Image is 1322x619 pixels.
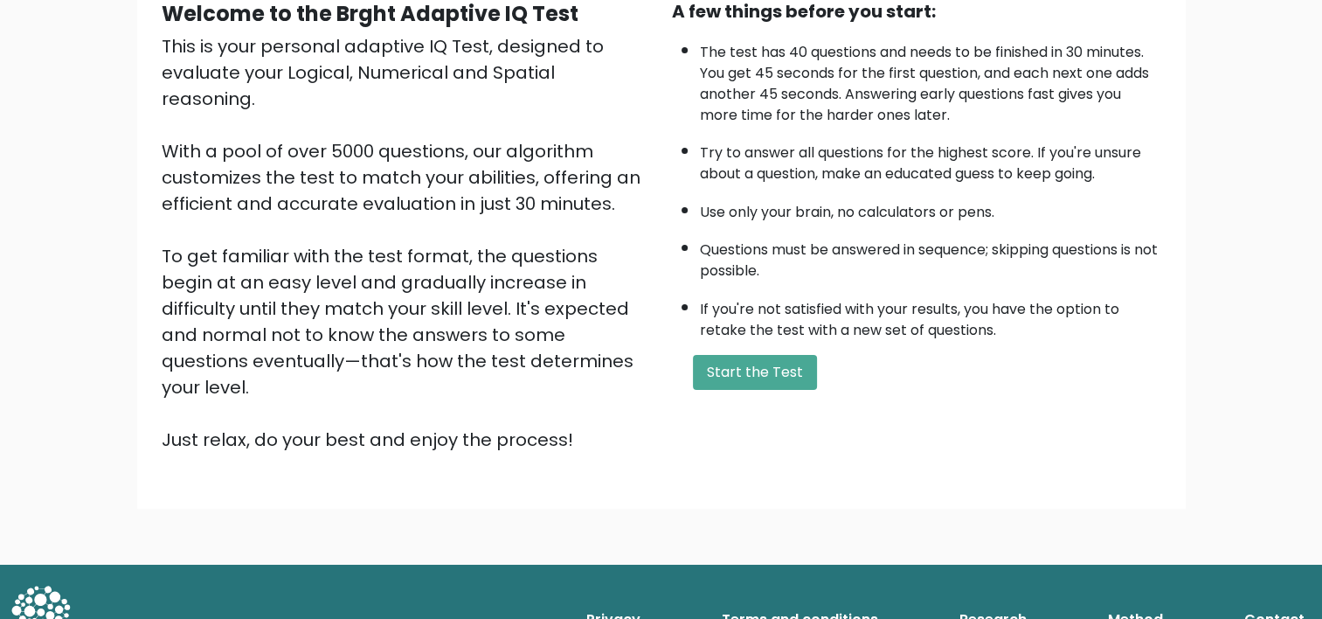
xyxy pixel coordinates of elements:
[162,33,651,453] div: This is your personal adaptive IQ Test, designed to evaluate your Logical, Numerical and Spatial ...
[693,355,817,390] button: Start the Test
[700,231,1161,282] li: Questions must be answered in sequence; skipping questions is not possible.
[700,33,1161,126] li: The test has 40 questions and needs to be finished in 30 minutes. You get 45 seconds for the firs...
[700,134,1161,184] li: Try to answer all questions for the highest score. If you're unsure about a question, make an edu...
[700,290,1161,341] li: If you're not satisfied with your results, you have the option to retake the test with a new set ...
[700,193,1161,223] li: Use only your brain, no calculators or pens.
